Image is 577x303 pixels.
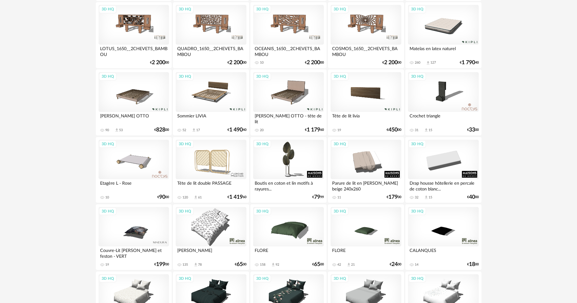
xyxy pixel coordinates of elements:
[176,275,194,283] div: 3D HQ
[229,195,243,199] span: 1 419
[408,246,478,259] div: CALANQUES
[235,262,246,267] div: € 00
[227,195,246,199] div: € 60
[388,128,398,132] span: 450
[331,5,349,13] div: 3D HQ
[390,262,401,267] div: € 00
[331,72,349,80] div: 3D HQ
[253,45,324,57] div: OCEANIS_1650__2CHEVETS_BAMBOU
[182,128,186,132] div: 52
[408,112,478,124] div: Crochet triangle
[96,2,172,68] a: 3D HQ LOTUS_1650__2CHEVETS_BAMBOU €2 20000
[182,195,188,200] div: 120
[99,72,117,80] div: 3D HQ
[260,263,265,267] div: 158
[467,262,479,267] div: € 00
[408,275,426,283] div: 3D HQ
[99,112,169,124] div: [PERSON_NAME] OTTO
[114,128,119,132] span: Download icon
[405,2,481,68] a: 3D HQ Matelas en latex naturel 260 Download icon 127 €1 79040
[328,137,404,203] a: 3D HQ Parure de lit en [PERSON_NAME] beige 240x260 11 €17900
[275,263,279,267] div: 92
[250,137,326,203] a: 3D HQ Boutis en coton et lin motifs à rayures... €7999
[99,246,169,259] div: Couvre-Lit [PERSON_NAME] et feston - VERT
[462,61,475,65] span: 1 790
[176,179,246,191] div: Tête de lit double PASSAGE
[99,5,117,13] div: 3D HQ
[96,204,172,270] a: 3D HQ Couvre-Lit [PERSON_NAME] et feston - VERT 19 €19900
[250,69,326,135] a: 3D HQ [PERSON_NAME] OTTO - tête de lit 20 €1 17960
[328,69,404,135] a: 3D HQ Tête de lit livia 19 €45000
[424,128,429,132] span: Download icon
[305,128,324,132] div: € 60
[176,140,194,148] div: 3D HQ
[99,275,117,283] div: 3D HQ
[198,263,202,267] div: 78
[469,128,475,132] span: 33
[405,204,481,270] a: 3D HQ CALANQUES 14 €1800
[260,128,264,132] div: 20
[99,45,169,57] div: LOTUS_1650__2CHEVETS_BAMBOU
[271,262,275,267] span: Download icon
[182,263,188,267] div: 135
[193,262,198,267] span: Download icon
[314,195,320,199] span: 79
[426,61,430,65] span: Download icon
[328,2,404,68] a: 3D HQ COSMOS_1650__2CHEVETS_BAMBOU €2 20000
[312,262,324,267] div: € 00
[405,69,481,135] a: 3D HQ Crochet triangle 31 Download icon 15 €3300
[105,263,109,267] div: 19
[467,128,479,132] div: € 00
[253,140,271,148] div: 3D HQ
[96,69,172,135] a: 3D HQ [PERSON_NAME] OTTO 90 Download icon 53 €82800
[408,140,426,148] div: 3D HQ
[415,195,418,200] div: 32
[176,72,194,80] div: 3D HQ
[253,207,271,215] div: 3D HQ
[387,195,401,199] div: € 00
[408,45,478,57] div: Matelas en latex naturel
[193,195,198,200] span: Download icon
[176,5,194,13] div: 3D HQ
[307,128,320,132] span: 1 179
[467,195,479,199] div: € 00
[429,195,432,200] div: 15
[351,263,355,267] div: 21
[331,140,349,148] div: 3D HQ
[392,262,398,267] span: 24
[469,195,475,199] span: 40
[405,137,481,203] a: 3D HQ Drap housse hôtellerie en percale de coton blanc... 32 Download icon 15 €4000
[408,5,426,13] div: 3D HQ
[328,204,404,270] a: 3D HQ FLORE 42 Download icon 21 €2400
[337,195,341,200] div: 11
[227,128,246,132] div: € 40
[469,262,475,267] span: 18
[237,262,243,267] span: 65
[408,207,426,215] div: 3D HQ
[150,61,169,65] div: € 00
[331,179,401,191] div: Parure de lit en [PERSON_NAME] beige 240x260
[415,61,420,65] div: 260
[99,140,117,148] div: 3D HQ
[196,128,200,132] div: 17
[227,61,246,65] div: € 00
[424,195,429,200] span: Download icon
[176,246,246,259] div: [PERSON_NAME]
[415,128,418,132] div: 31
[337,128,341,132] div: 19
[154,128,169,132] div: € 00
[99,207,117,215] div: 3D HQ
[173,2,249,68] a: 3D HQ QUADRO_1650__2CHEVETS_BAMBOU €2 20000
[460,61,479,65] div: € 40
[331,246,401,259] div: FLORE
[152,61,165,65] span: 2 200
[253,246,324,259] div: FLORE
[96,137,172,203] a: 3D HQ Etagère L - Rose 10 €9000
[408,72,426,80] div: 3D HQ
[331,275,349,283] div: 3D HQ
[250,2,326,68] a: 3D HQ OCEANIS_1650__2CHEVETS_BAMBOU 10 €2 20000
[173,204,249,270] a: 3D HQ [PERSON_NAME] 135 Download icon 78 €6500
[229,61,243,65] span: 2 200
[430,61,436,65] div: 127
[250,204,326,270] a: 3D HQ FLORE 158 Download icon 92 €6500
